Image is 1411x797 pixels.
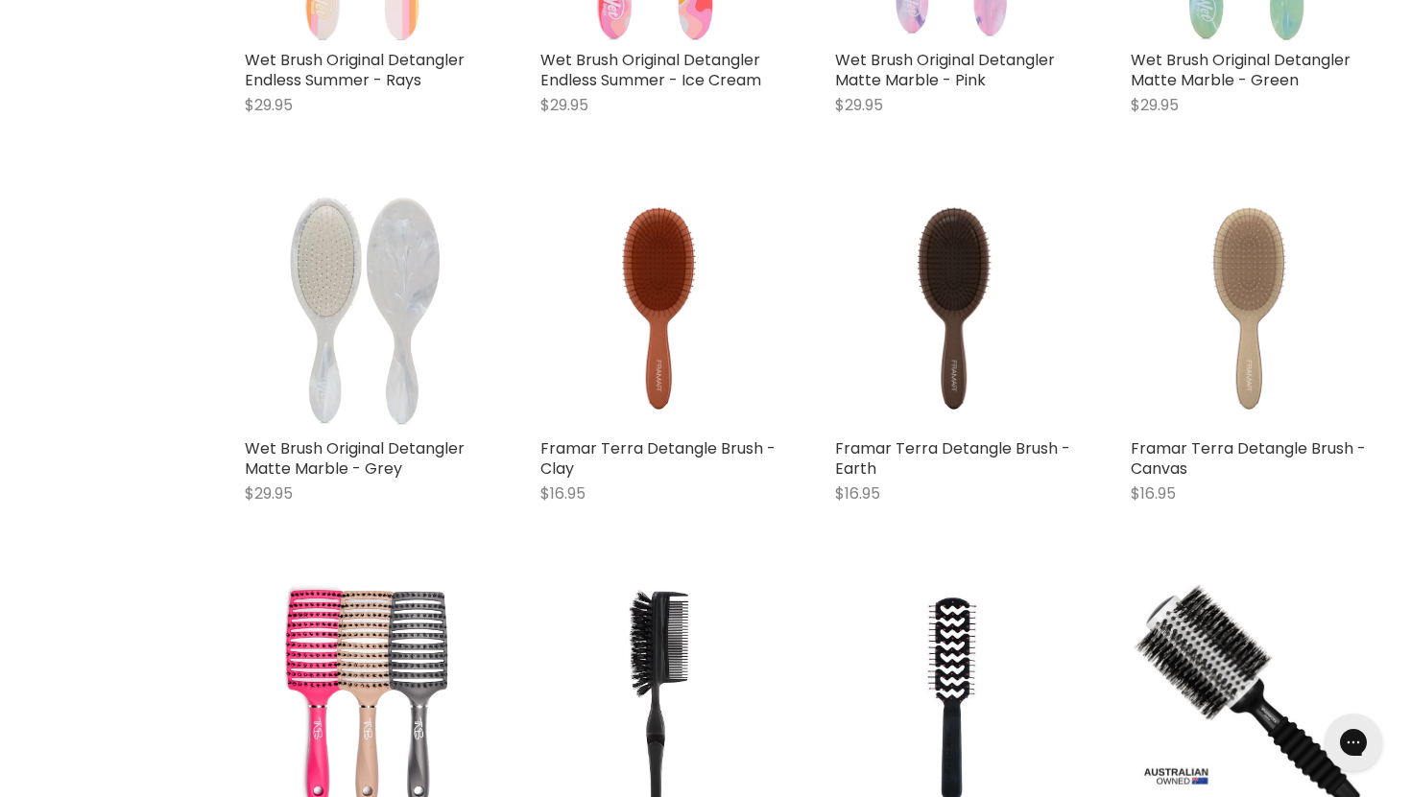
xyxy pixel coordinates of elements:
span: $16.95 [1131,482,1176,504]
img: Wet Brush Original Detangler Matte Marble - Grey [245,192,483,430]
span: $29.95 [245,482,293,504]
img: Framar Terra Detangle Brush - Canvas [1131,192,1369,430]
span: $29.95 [835,94,883,116]
a: Framar Terra Detangle Brush - Earth [835,437,1070,480]
span: $16.95 [540,482,586,504]
a: Wet Brush Original Detangler Matte Marble - Grey [245,437,465,480]
span: $29.95 [540,94,588,116]
img: Framar Terra Detangle Brush - Earth [835,192,1073,430]
a: Framar Terra Detangle Brush - Clay [540,437,776,480]
a: Wet Brush Original Detangler Endless Summer - Ice Cream [540,49,761,91]
img: Framar Terra Detangle Brush - Clay [540,192,778,430]
span: $29.95 [1131,94,1179,116]
iframe: Gorgias live chat messenger [1315,707,1392,778]
span: $29.95 [245,94,293,116]
a: Framar Terra Detangle Brush - Canvas [1131,437,1366,480]
span: $16.95 [835,482,880,504]
a: Wet Brush Original Detangler Endless Summer - Rays [245,49,465,91]
a: Wet Brush Original Detangler Matte Marble - Green [1131,49,1351,91]
a: Wet Brush Original Detangler Matte Marble - Pink [835,49,1055,91]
